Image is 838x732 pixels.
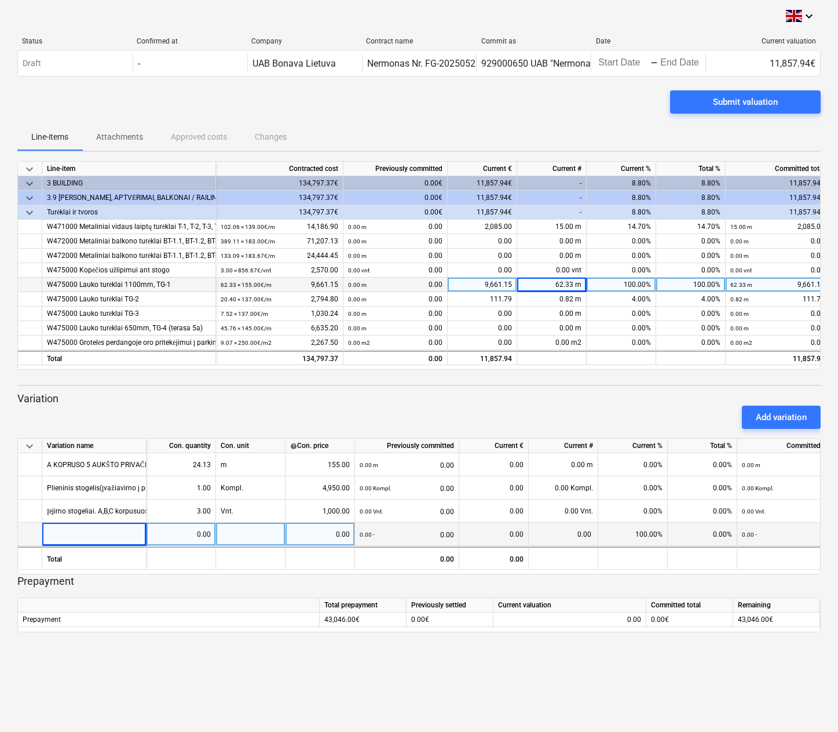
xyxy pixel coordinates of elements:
[448,234,517,249] div: 0.00
[343,191,448,205] div: 0.00€
[147,439,216,453] div: Con. quantity
[742,531,757,538] small: 0.00 -
[742,453,836,477] div: 0.00
[448,351,517,365] div: 11,857.94
[587,249,656,263] div: 0.00%
[730,267,752,274] small: 0.00 vnt
[517,234,587,249] div: 0.00 m
[47,205,211,220] div: Turėklai ir tvoros
[656,278,726,292] div: 100.00%
[733,613,820,627] div: 43,046.00€
[587,292,656,307] div: 4.00%
[348,267,369,274] small: 0.00 vnt
[646,598,733,613] div: Committed total
[448,292,517,307] div: 111.79
[656,176,726,191] div: 8.80%
[742,476,836,500] div: 0.00
[742,485,774,491] small: 0.00 Kompl.
[47,220,211,234] div: W471000 Metaliniai vidaus laiptų turėklai T-1, T-2, T-3, T-4
[221,292,338,307] div: 2,794.80
[360,523,454,547] div: 0.00
[596,37,701,45] div: Date
[733,598,820,613] div: Remaining
[216,191,343,205] div: 134,797.37€
[529,500,598,523] div: 0.00 Vnt.
[658,55,712,71] input: End Date
[517,263,587,278] div: 0.00 vnt
[47,453,352,476] div: A KOPRUSO 5 AUKŠTO PRIVAČIOS TERASOS TURĖKLAI. METALINIS CINKUOTAS TURĖKLAS, TG-5.
[253,58,336,69] div: UAB Bonava Lietuva
[448,278,517,292] div: 9,661.15
[407,598,493,613] div: Previously settled
[42,547,147,570] div: Total
[730,253,749,259] small: 0.00 m
[517,176,587,191] div: -
[646,613,733,627] div: 0.00€
[517,336,587,350] div: 0.00 m2
[670,90,821,114] button: Submit valuation
[587,176,656,191] div: 8.80%
[587,191,656,205] div: 8.80%
[47,500,153,522] div: Įėjimo stogeliai. A,B,C korpusuose.
[730,311,749,317] small: 0.00 m
[448,162,517,176] div: Current €
[598,453,668,476] div: 0.00%
[290,523,350,546] div: 0.00
[221,296,272,303] small: 20.40 × 137.00€ / m
[221,267,271,274] small: 3.00 × 856.67€ / vnt
[348,296,367,303] small: 0.00 m
[598,500,668,523] div: 0.00%
[656,220,726,234] div: 14.70%
[360,485,391,491] small: 0.00 Kompl.
[355,439,459,453] div: Previously committed
[47,176,211,191] div: 3 BUILDING
[598,439,668,453] div: Current %
[802,9,816,23] i: keyboard_arrow_down
[517,220,587,234] div: 15.00 m
[216,162,343,176] div: Contracted cost
[360,476,454,500] div: 0.00
[18,613,320,627] div: Prepayment
[360,531,375,538] small: 0.00 -
[343,176,448,191] div: 0.00€
[348,311,367,317] small: 0.00 m
[31,131,68,143] p: Line-items
[529,439,598,453] div: Current #
[656,234,726,249] div: 0.00%
[517,205,587,220] div: -
[348,278,442,292] div: 0.00
[348,340,370,346] small: 0.00 m2
[730,307,825,321] div: 0.00
[17,574,821,588] p: Prepayment
[348,224,367,230] small: 0.00 m
[348,307,442,321] div: 0.00
[730,249,825,263] div: 0.00
[23,162,36,176] span: keyboard_arrow_down
[742,500,836,523] div: 0.00
[216,176,343,191] div: 134,797.37€
[517,162,587,176] div: Current #
[448,263,517,278] div: 0.00
[464,523,524,546] div: 0.00
[221,325,272,332] small: 45.76 × 145.00€ / m
[448,220,517,234] div: 2,085.00
[221,249,338,263] div: 24,444.45
[151,453,211,476] div: 24.13
[348,238,367,245] small: 0.00 m
[481,58,598,69] div: 929000650 UAB "Nermonas"
[360,462,378,468] small: 0.00 m
[290,476,350,500] div: 4,950.00
[459,439,529,453] div: Current €
[656,321,726,336] div: 0.00%
[320,598,407,613] div: Total prepayment
[348,220,442,234] div: 0.00
[47,191,211,205] div: 3.9 [PERSON_NAME], APTVĖRIMAI, BALKONAI / RAILINGS
[730,238,749,245] small: 0.00 m
[23,439,36,453] span: keyboard_arrow_down
[23,206,36,220] span: keyboard_arrow_down
[656,249,726,263] div: 0.00%
[464,500,524,523] div: 0.00
[221,278,338,292] div: 9,661.15
[656,307,726,321] div: 0.00%
[251,37,357,45] div: Company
